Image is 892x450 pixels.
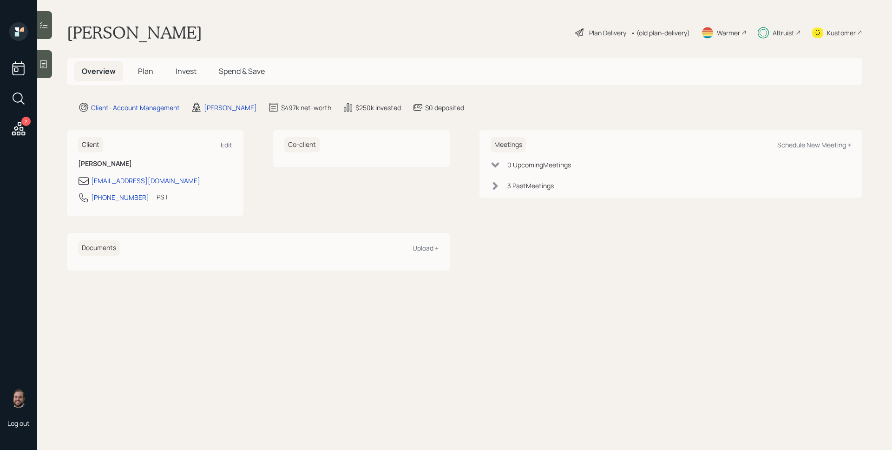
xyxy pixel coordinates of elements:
div: Client · Account Management [91,103,180,112]
h6: Co-client [284,137,320,152]
h6: Client [78,137,103,152]
div: Kustomer [827,28,856,38]
span: Plan [138,66,153,76]
div: $250k invested [355,103,401,112]
div: [PERSON_NAME] [204,103,257,112]
div: 0 Upcoming Meeting s [507,160,571,170]
div: • (old plan-delivery) [631,28,690,38]
div: Log out [7,419,30,428]
img: james-distasi-headshot.png [9,389,28,408]
span: Invest [176,66,197,76]
div: 3 Past Meeting s [507,181,554,191]
div: [EMAIL_ADDRESS][DOMAIN_NAME] [91,176,200,185]
span: Spend & Save [219,66,265,76]
div: PST [157,192,168,202]
div: Edit [221,140,232,149]
div: 2 [21,117,31,126]
div: Upload + [413,244,439,252]
div: Altruist [773,28,794,38]
h1: [PERSON_NAME] [67,22,202,43]
div: [PHONE_NUMBER] [91,192,149,202]
div: Schedule New Meeting + [777,140,851,149]
div: Warmer [717,28,740,38]
span: Overview [82,66,116,76]
div: $0 deposited [425,103,464,112]
h6: [PERSON_NAME] [78,160,232,168]
div: $497k net-worth [281,103,331,112]
div: Plan Delivery [589,28,626,38]
h6: Meetings [491,137,526,152]
h6: Documents [78,240,120,256]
